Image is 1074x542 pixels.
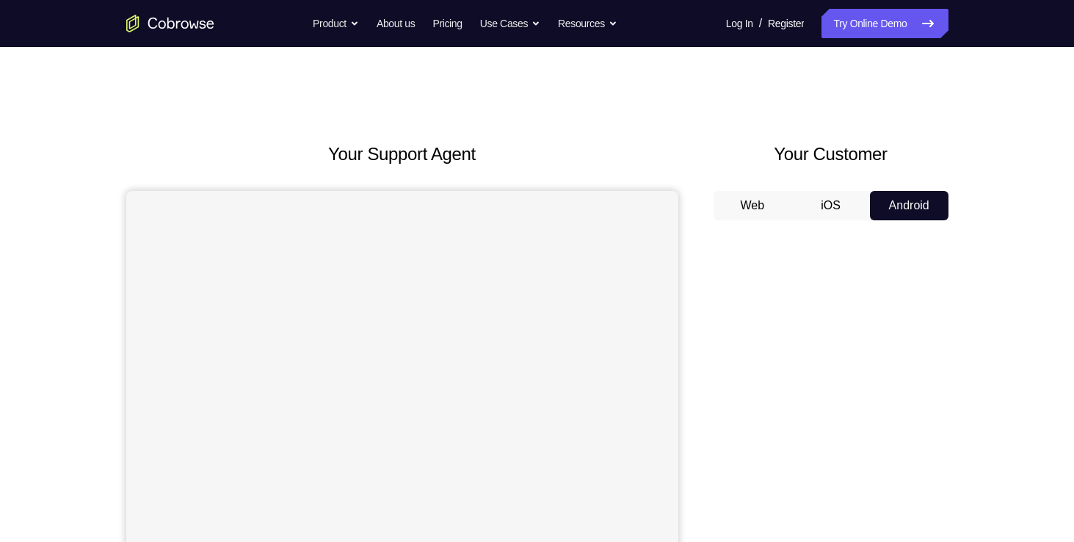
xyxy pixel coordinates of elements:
h2: Your Customer [714,141,948,167]
a: Go to the home page [126,15,214,32]
button: Android [870,191,948,220]
button: Product [313,9,359,38]
a: Pricing [432,9,462,38]
a: Register [768,9,804,38]
h2: Your Support Agent [126,141,678,167]
button: Web [714,191,792,220]
a: Try Online Demo [821,9,948,38]
a: Log In [726,9,753,38]
span: / [759,15,762,32]
button: iOS [791,191,870,220]
a: About us [377,9,415,38]
button: Resources [558,9,617,38]
button: Use Cases [480,9,540,38]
